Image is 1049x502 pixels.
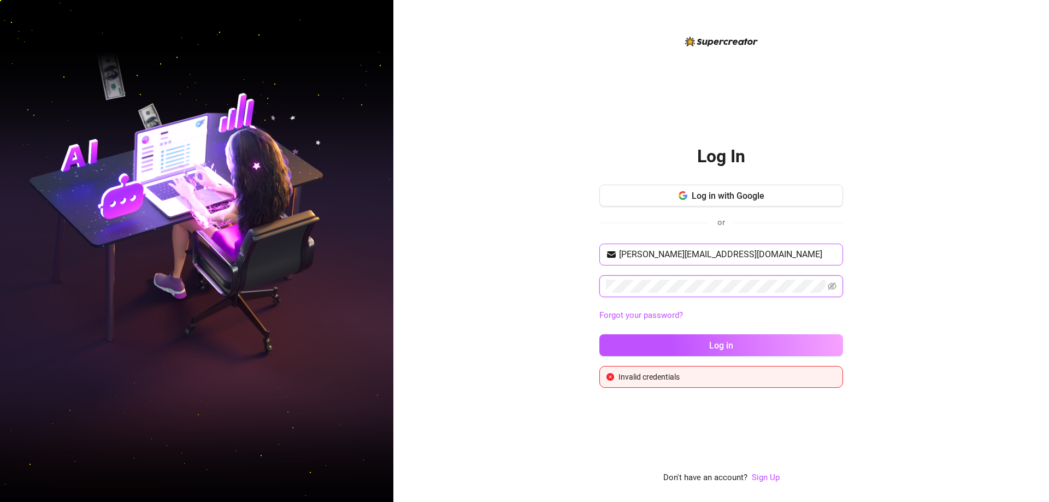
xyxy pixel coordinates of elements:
button: Log in with Google [599,185,843,206]
a: Sign Up [752,473,780,482]
img: logo-BBDzfeDw.svg [685,37,758,46]
span: close-circle [606,373,614,381]
a: Forgot your password? [599,310,683,320]
input: Your email [619,248,836,261]
span: Log in with Google [692,191,764,201]
button: Log in [599,334,843,356]
span: or [717,217,725,227]
span: Don't have an account? [663,471,747,485]
span: eye-invisible [828,282,836,291]
div: Invalid credentials [618,371,836,383]
a: Forgot your password? [599,309,843,322]
a: Sign Up [752,471,780,485]
h2: Log In [697,145,745,168]
span: Log in [709,340,733,351]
